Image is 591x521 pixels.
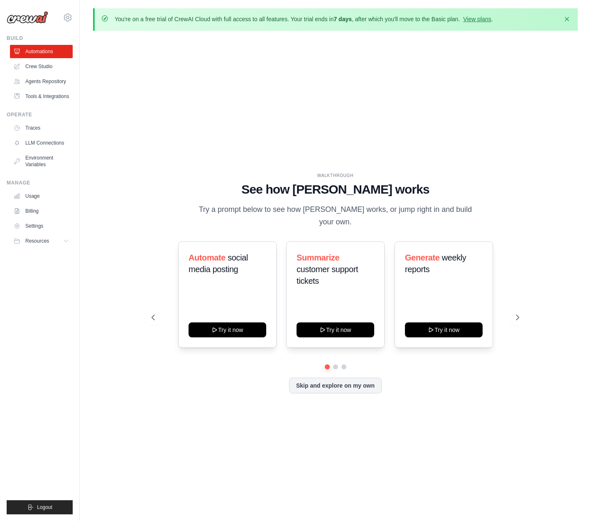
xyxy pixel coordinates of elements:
[7,11,48,24] img: Logo
[405,253,466,274] span: weekly reports
[289,378,382,393] button: Skip and explore on my own
[10,151,73,171] a: Environment Variables
[37,504,52,511] span: Logout
[405,253,440,262] span: Generate
[189,322,266,337] button: Try it now
[297,265,358,285] span: customer support tickets
[25,238,49,244] span: Resources
[152,182,520,197] h1: See how [PERSON_NAME] works
[10,189,73,203] a: Usage
[10,45,73,58] a: Automations
[189,253,248,274] span: social media posting
[152,172,520,179] div: WALKTHROUGH
[7,35,73,42] div: Build
[7,500,73,514] button: Logout
[7,111,73,118] div: Operate
[10,75,73,88] a: Agents Repository
[405,322,483,337] button: Try it now
[10,234,73,248] button: Resources
[10,219,73,233] a: Settings
[196,204,475,228] p: Try a prompt below to see how [PERSON_NAME] works, or jump right in and build your own.
[334,16,352,22] strong: 7 days
[115,15,493,23] p: You're on a free trial of CrewAI Cloud with full access to all features. Your trial ends in , aft...
[7,179,73,186] div: Manage
[10,60,73,73] a: Crew Studio
[189,253,226,262] span: Automate
[10,136,73,150] a: LLM Connections
[463,16,491,22] a: View plans
[10,204,73,218] a: Billing
[10,121,73,135] a: Traces
[10,90,73,103] a: Tools & Integrations
[297,322,374,337] button: Try it now
[297,253,339,262] span: Summarize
